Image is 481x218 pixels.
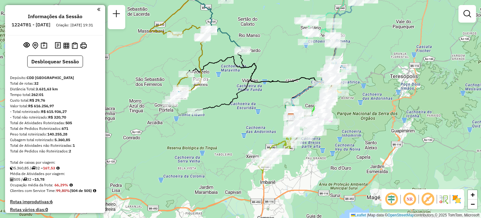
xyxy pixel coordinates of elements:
strong: 1 [73,143,75,148]
span: + [471,191,475,199]
h4: Rotas improdutivas: [10,199,100,205]
strong: 66,29% [54,183,68,187]
strong: 0 [45,207,48,212]
div: Map data © contributors,© 2025 TomTom, Microsoft [349,213,481,218]
strong: 167,53 [43,166,55,170]
span: Ocupação média da frota: [10,183,53,187]
span: − [471,200,475,208]
a: Zoom out [468,199,477,209]
div: Custo total: [10,98,100,103]
a: Clique aqui para minimizar o painel [97,6,100,13]
button: Painel de Sugestão [39,41,49,51]
i: Total de rotas [31,166,35,170]
img: Exibir/Ocultar setores [452,194,462,204]
span: Ocultar NR [402,192,417,207]
strong: 15,78 [34,177,44,182]
a: Nova sessão e pesquisa [110,8,123,22]
div: - Total roteirizado: [10,109,100,114]
strong: (504 de 505) [70,188,92,193]
strong: 5.360,85 [54,137,70,142]
button: Visualizar Romaneio [70,41,79,50]
strong: 671 [62,126,68,131]
a: Leaflet [351,213,366,217]
h4: Informações da Sessão [28,13,82,19]
strong: R$ 615.936,27 [41,109,67,114]
img: Fluxo de ruas [438,194,448,204]
span: Exibir rótulo [420,192,435,207]
div: Total de Pedidos não Roteirizados: [10,148,100,154]
strong: 505 [65,120,72,125]
div: Tempo total: [10,92,100,98]
h6: 1224781 - [DATE] [12,22,50,28]
div: Total de caixas por viagem: [10,160,100,165]
button: Logs desbloquear sessão [54,41,62,51]
em: Rotas cross docking consideradas [93,189,96,193]
strong: 99,80% [56,188,70,193]
img: CDD Petropolis [287,113,295,121]
strong: R$ 616.256,97 [28,104,54,108]
button: Imprimir Rotas [79,41,88,50]
i: Cubagem total roteirizado [10,166,14,170]
strong: 32 [34,81,39,86]
button: Visualizar relatório de Roteirização [62,41,70,50]
strong: R$ 320,70 [48,115,66,120]
div: 5.360,85 / 32 = [10,165,100,171]
h4: Rotas vários dias: [10,207,100,212]
strong: R$ 29,76 [29,98,45,103]
strong: 2 [69,149,71,153]
a: Zoom in [468,190,477,199]
strong: 3.631,63 km [36,87,58,91]
a: Exibir filtros [461,8,473,20]
button: Centralizar mapa no depósito ou ponto de apoio [31,41,39,51]
div: 505 / 32 = [10,177,100,182]
button: Exibir sessão original [22,40,31,51]
div: Criação: [DATE] 19:31 [54,22,96,28]
div: Peso total roteirizado: [10,131,100,137]
i: Total de rotas [23,178,27,181]
div: Média de Atividades por viagem: [10,171,100,177]
div: Depósito: [10,75,100,81]
span: Ocultar deslocamento [384,192,399,207]
span: | [367,213,368,217]
div: Valor total: [10,103,100,109]
i: Meta Caixas/viagem: 171,10 Diferença: -3,57 [56,166,59,170]
i: Total de Atividades [10,178,14,181]
span: Clientes com Service Time: [10,188,56,193]
div: - Total não roteirizado: [10,114,100,120]
img: Miguel Pereira [175,91,183,99]
strong: 262:01 [31,92,44,97]
div: Total de rotas: [10,81,100,86]
strong: 140.255,28 [47,132,67,136]
a: OpenStreetMap [388,213,414,217]
div: Total de Atividades não Roteirizadas: [10,143,100,148]
div: Cubagem total roteirizado: [10,137,100,143]
strong: CDD [GEOGRAPHIC_DATA] [27,75,74,80]
div: Total de Pedidos Roteirizados: [10,126,100,131]
div: Distância Total: [10,86,100,92]
button: Desbloquear Sessão [27,56,83,67]
em: Média calculada utilizando a maior ocupação (%Peso ou %Cubagem) de cada rota da sessão. Rotas cro... [70,183,73,187]
strong: 6 [50,199,53,205]
div: Total de Atividades Roteirizadas: [10,120,100,126]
